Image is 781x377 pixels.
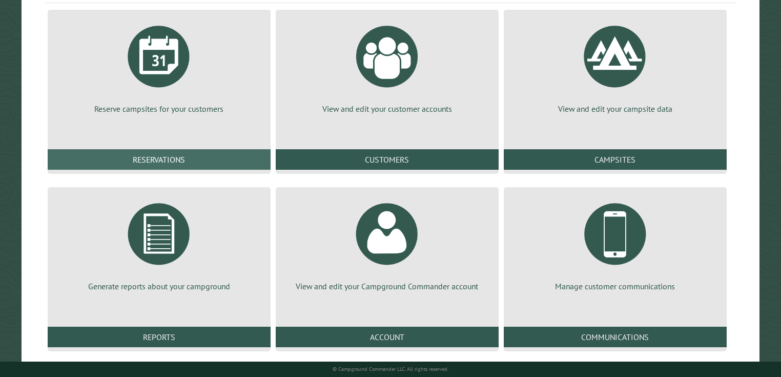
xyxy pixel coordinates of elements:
p: View and edit your Campground Commander account [288,281,486,292]
a: Customers [276,149,499,170]
a: View and edit your Campground Commander account [288,195,486,292]
p: View and edit your campsite data [516,103,714,114]
p: Manage customer communications [516,281,714,292]
a: View and edit your customer accounts [288,18,486,114]
a: Account [276,327,499,347]
a: Reports [48,327,271,347]
a: Communications [504,327,727,347]
a: Generate reports about your campground [60,195,258,292]
a: Reserve campsites for your customers [60,18,258,114]
a: Manage customer communications [516,195,714,292]
p: Generate reports about your campground [60,281,258,292]
p: Reserve campsites for your customers [60,103,258,114]
a: View and edit your campsite data [516,18,714,114]
p: View and edit your customer accounts [288,103,486,114]
a: Campsites [504,149,727,170]
small: © Campground Commander LLC. All rights reserved. [333,366,448,372]
a: Reservations [48,149,271,170]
